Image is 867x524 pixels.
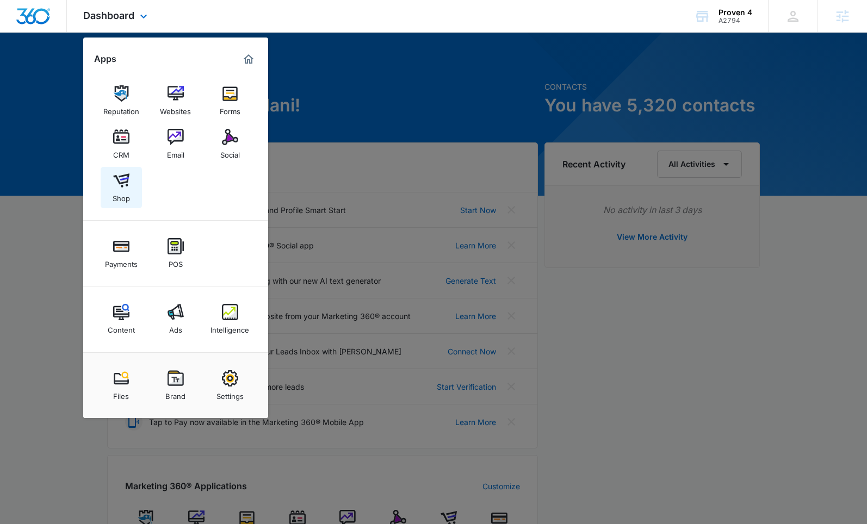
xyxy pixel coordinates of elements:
[209,80,251,121] a: Forms
[113,386,129,401] div: Files
[165,386,185,401] div: Brand
[167,145,184,159] div: Email
[83,10,134,21] span: Dashboard
[101,80,142,121] a: Reputation
[216,386,244,401] div: Settings
[220,145,240,159] div: Social
[103,102,139,116] div: Reputation
[101,298,142,340] a: Content
[169,254,183,269] div: POS
[105,254,138,269] div: Payments
[210,320,249,334] div: Intelligence
[160,102,191,116] div: Websites
[169,320,182,334] div: Ads
[101,123,142,165] a: CRM
[719,8,752,17] div: account name
[155,233,196,274] a: POS
[209,123,251,165] a: Social
[155,80,196,121] a: Websites
[719,17,752,24] div: account id
[108,320,135,334] div: Content
[220,102,240,116] div: Forms
[101,167,142,208] a: Shop
[240,51,257,68] a: Marketing 360® Dashboard
[209,298,251,340] a: Intelligence
[101,233,142,274] a: Payments
[94,54,116,64] h2: Apps
[113,145,129,159] div: CRM
[155,365,196,406] a: Brand
[155,298,196,340] a: Ads
[101,365,142,406] a: Files
[209,365,251,406] a: Settings
[155,123,196,165] a: Email
[113,189,130,203] div: Shop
